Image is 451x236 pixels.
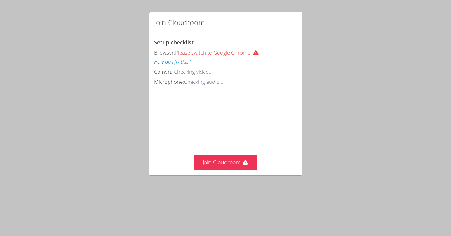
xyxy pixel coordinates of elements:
span: Please switch to Google Chrome. [175,49,264,56]
button: How do I fix this? [154,57,191,66]
span: Checking audio... [184,78,223,85]
button: Join Cloudroom [194,155,257,170]
span: Microphone: [154,78,184,85]
span: Browser: [154,49,175,56]
span: Setup checklist [154,39,194,46]
span: Camera: [154,68,174,75]
span: Checking video... [174,68,212,75]
h2: Join Cloudroom [154,17,205,28]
